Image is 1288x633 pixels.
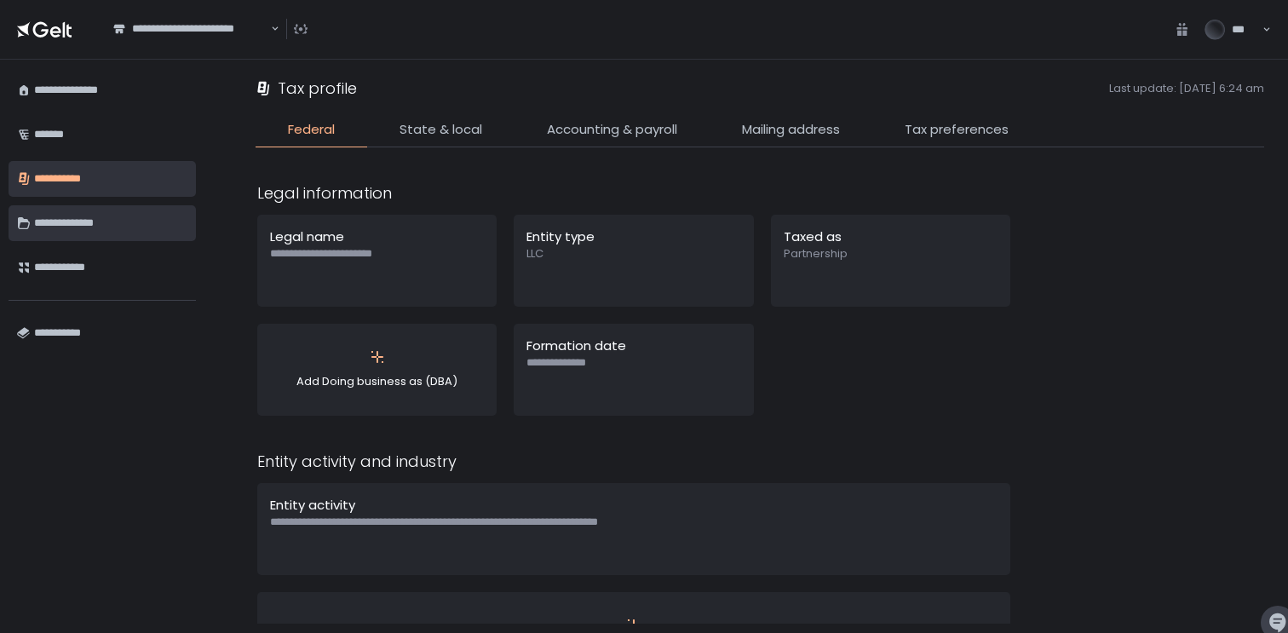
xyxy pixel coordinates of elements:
[278,77,357,100] h1: Tax profile
[270,227,344,245] span: Legal name
[526,227,595,245] span: Entity type
[288,120,335,140] span: Federal
[526,246,740,262] span: LLC
[257,324,497,416] button: Add Doing business as (DBA)
[742,120,840,140] span: Mailing address
[784,227,842,245] span: Taxed as
[400,120,482,140] span: State & local
[547,120,677,140] span: Accounting & payroll
[771,215,1010,307] button: Taxed asPartnership
[364,81,1264,96] span: Last update: [DATE] 6:24 am
[268,20,269,37] input: Search for option
[257,181,1010,204] div: Legal information
[514,215,753,307] button: Entity typeLLC
[102,11,279,47] div: Search for option
[270,496,355,514] span: Entity activity
[257,450,1010,473] div: Entity activity and industry
[784,246,998,262] span: Partnership
[905,120,1009,140] span: Tax preferences
[526,337,626,354] span: Formation date
[270,337,484,403] div: Add Doing business as (DBA)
